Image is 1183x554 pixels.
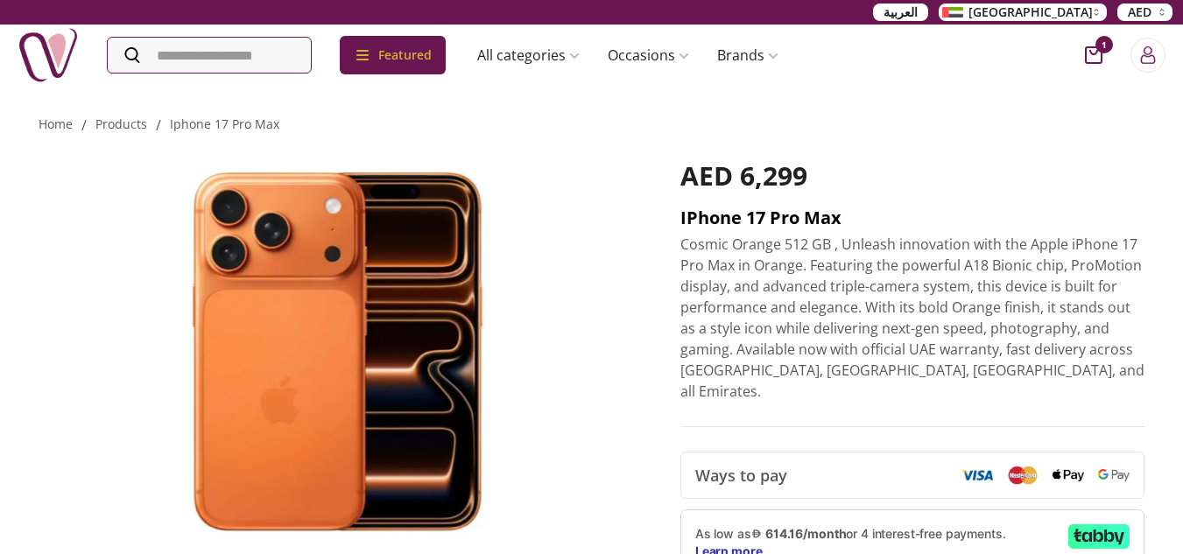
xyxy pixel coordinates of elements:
[18,25,79,86] img: Nigwa-uae-gifts
[703,38,792,73] a: Brands
[81,115,87,136] li: /
[340,36,446,74] div: Featured
[680,206,1145,230] h2: iPhone 17 Pro Max
[594,38,703,73] a: Occasions
[39,116,73,132] a: Home
[695,463,787,487] span: Ways to pay
[961,469,993,481] img: Visa
[108,38,311,73] input: Search
[170,116,279,132] a: iphone 17 pro max
[1098,469,1130,481] img: Google Pay
[680,158,807,193] span: AED 6,299
[884,4,918,21] span: العربية
[1128,4,1151,21] span: AED
[1007,466,1039,484] img: Mastercard
[680,234,1145,402] p: Cosmic Orange 512 GB , Unleash innovation with the Apple iPhone 17 Pro Max in Orange. Featuring t...
[156,115,161,136] li: /
[942,7,963,18] img: Arabic_dztd3n.png
[1095,36,1113,53] span: 1
[968,4,1093,21] span: [GEOGRAPHIC_DATA]
[95,116,147,132] a: products
[1130,38,1165,73] button: Login
[1085,46,1102,64] button: cart-button
[463,38,594,73] a: All categories
[39,160,631,546] img: iPhone 17 Pro Max iPhone 17 Pro Max iphone gift Apple iPhone 17 Pro Max Orange – 512GB هدايا ايفون
[1117,4,1172,21] button: AED
[1053,469,1084,482] img: Apple Pay
[939,4,1107,21] button: [GEOGRAPHIC_DATA]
